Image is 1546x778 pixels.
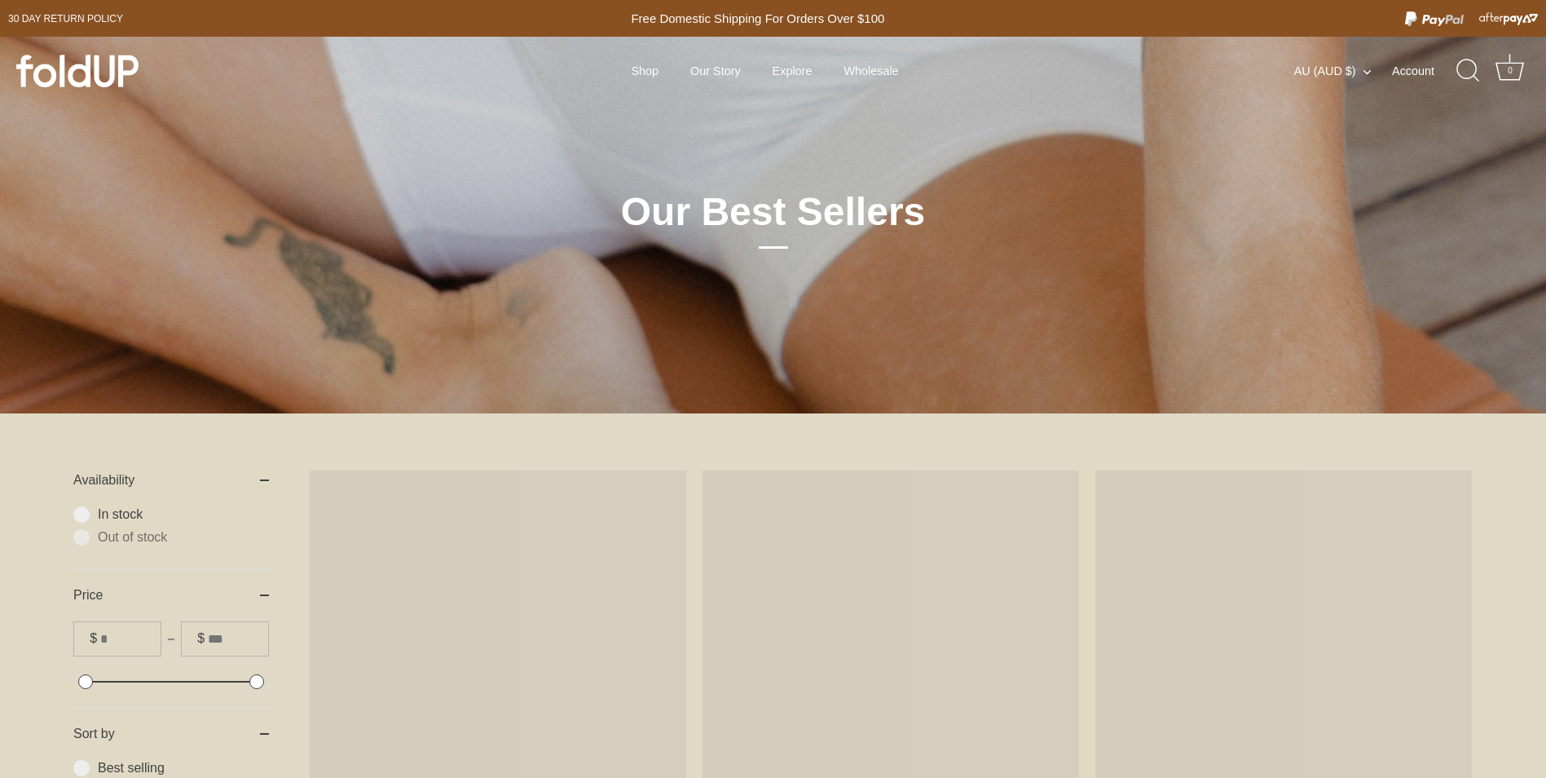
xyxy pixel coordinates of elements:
[16,55,252,87] a: foldUP
[676,55,755,86] a: Our Story
[591,55,939,86] div: Primary navigation
[1502,63,1518,79] div: 0
[208,622,268,656] input: To
[500,188,1046,249] h1: Our Best Sellers
[90,630,97,646] span: $
[98,529,269,546] span: Out of stock
[73,454,269,506] summary: Availability
[98,760,269,776] span: Best selling
[758,55,826,86] a: Explore
[830,55,913,86] a: Wholesale
[1294,64,1389,78] button: AU (AUD $)
[8,9,123,29] a: 30 day Return policy
[73,569,269,621] summary: Price
[617,55,672,86] a: Shop
[98,506,269,523] span: In stock
[1392,61,1463,81] a: Account
[73,708,269,760] summary: Sort by
[1492,53,1528,89] a: Cart
[1451,53,1487,89] a: Search
[16,55,139,87] img: foldUP
[100,622,161,656] input: From
[197,630,205,646] span: $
